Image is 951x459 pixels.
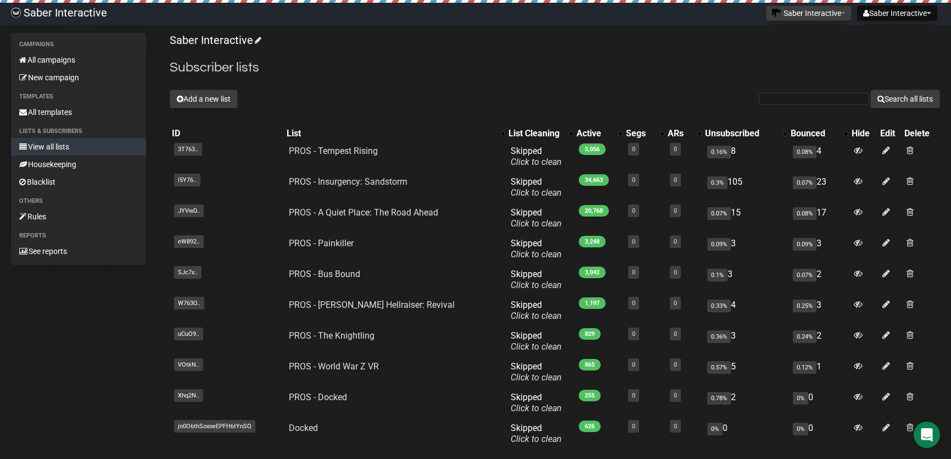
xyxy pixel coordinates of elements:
span: Skipped [511,207,562,229]
span: Skipped [511,361,562,383]
span: 3,042 [579,267,606,278]
span: I5Y76.. [174,174,200,186]
a: PROS - Docked [289,392,347,402]
span: Skipped [511,300,562,321]
td: 3 [788,295,849,326]
a: PROS - Insurgency: Sandstorm [289,176,407,187]
th: Bounced: No sort applied, activate to apply an ascending sort [788,126,849,141]
span: 0.3% [707,176,728,189]
span: 0.33% [707,300,731,312]
a: PROS - Bus Bound [289,269,360,279]
td: 2 [788,326,849,357]
div: Hide [852,128,876,139]
a: 0 [674,269,677,276]
a: Click to clean [511,372,562,383]
a: Docked [289,423,318,433]
span: 0.12% [793,361,816,374]
a: 0 [674,300,677,307]
div: List [287,128,495,139]
span: VOtkN.. [174,358,203,371]
a: New campaign [11,69,146,86]
button: Search all lists [870,90,940,108]
span: 626 [579,421,601,432]
div: Delete [904,128,938,139]
span: 0.1% [707,269,728,281]
th: List Cleaning: No sort applied, activate to apply an ascending sort [506,126,574,141]
a: 0 [632,330,635,338]
td: 2 [703,388,788,418]
td: 8 [703,141,788,172]
th: ID: No sort applied, sorting is disabled [170,126,284,141]
a: All campaigns [11,51,146,69]
a: 0 [632,146,635,153]
div: Open Intercom Messenger [914,422,940,448]
span: Skipped [511,330,562,352]
span: Skipped [511,392,562,413]
a: 0 [632,207,635,214]
td: 3 [703,234,788,264]
span: 0.08% [793,207,816,220]
span: 0.09% [707,238,731,251]
td: 4 [788,141,849,172]
a: 0 [674,361,677,368]
td: 3 [703,264,788,295]
div: Segs [626,128,654,139]
a: 0 [632,238,635,245]
a: 0 [632,361,635,368]
span: W763O.. [174,297,204,309]
th: Edit: No sort applied, sorting is disabled [878,126,902,141]
div: Unsubscribed [705,128,777,139]
button: Add a new list [170,90,238,108]
span: Skipped [511,176,562,198]
td: 2 [788,264,849,295]
a: 0 [632,300,635,307]
td: 23 [788,172,849,203]
a: Rules [11,208,146,225]
th: ARs: No sort applied, activate to apply an ascending sort [665,126,702,141]
a: PROS - Painkiller [289,238,354,248]
a: Click to clean [511,311,562,321]
span: 0.78% [707,392,731,405]
a: 0 [674,176,677,184]
a: PROS - World War Z VR [289,361,379,372]
span: 0.08% [793,146,816,158]
a: 0 [632,423,635,430]
a: 0 [632,176,635,184]
th: Segs: No sort applied, activate to apply an ascending sort [624,126,665,141]
a: All templates [11,103,146,121]
a: 0 [674,238,677,245]
div: ID [172,128,282,139]
button: Saber Interactive [857,5,937,21]
span: 255 [579,390,601,401]
button: Saber Interactive [766,5,852,21]
span: uCuO9.. [174,328,203,340]
span: JYVwD.. [174,204,204,217]
span: 0% [793,392,808,405]
span: 829 [579,328,601,340]
div: Bounced [791,128,838,139]
a: Click to clean [511,187,562,198]
td: 3 [788,234,849,264]
span: 5,056 [579,143,606,155]
a: 0 [674,207,677,214]
a: PROS - The Knightling [289,330,374,341]
th: Hide: No sort applied, sorting is disabled [849,126,878,141]
span: Skipped [511,269,562,290]
th: List: No sort applied, activate to apply an ascending sort [284,126,506,141]
div: Edit [880,128,900,139]
a: 0 [632,269,635,276]
a: Housekeeping [11,156,146,173]
span: 0% [793,423,808,435]
td: 1 [788,357,849,388]
li: Campaigns [11,38,146,51]
a: PROS - A Quiet Place: The Road Ahead [289,207,438,218]
span: 0.36% [707,330,731,343]
td: 0 [788,418,849,449]
a: Saber Interactive [170,34,260,47]
span: Skipped [511,146,562,167]
span: jn0O6thSoxoeEPFH6tYnSQ [174,420,255,433]
a: PROS - [PERSON_NAME] Hellraiser: Revival [289,300,455,310]
h2: Subscriber lists [170,58,940,78]
div: Active [577,128,613,139]
a: 0 [674,392,677,399]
